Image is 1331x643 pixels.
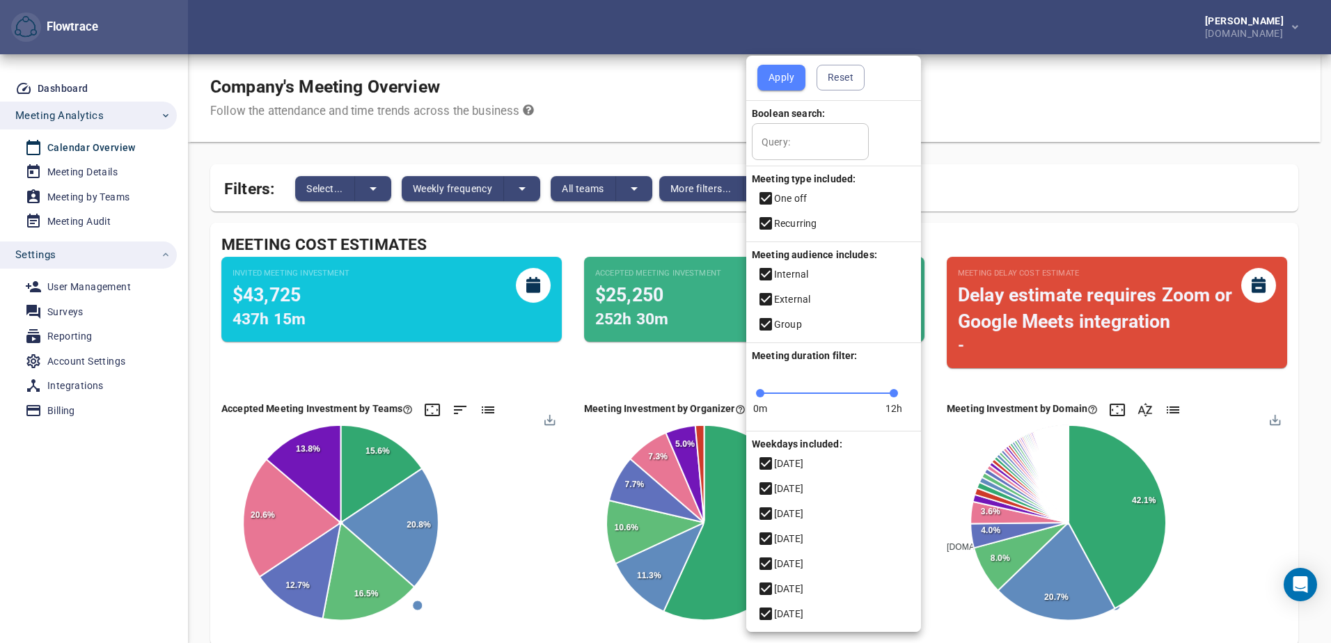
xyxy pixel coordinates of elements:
span: Apply [769,69,794,86]
li: External [746,287,921,312]
div: Open Intercom Messenger [1284,568,1317,601]
span: 12h [885,402,902,415]
li: Recurring [746,211,921,236]
span: Reset [828,69,853,86]
li: [DATE] [746,526,921,551]
li: [DATE] [746,476,921,501]
li: [DATE] [746,576,921,601]
li: Internal [746,262,921,287]
li: Group [746,312,921,337]
li: [DATE] [746,601,921,626]
li: [DATE] [746,551,921,576]
li: [DATE] [746,451,921,476]
li: [DATE] [746,501,921,526]
li: One off [746,186,921,211]
span: Boolean search: [746,108,825,119]
span: Meeting duration filter: [746,350,858,361]
button: Apply [757,65,805,90]
span: Meeting audience includes: [746,249,877,260]
span: Meeting type included: [746,173,856,184]
span: Weekdays included: [746,438,842,450]
button: Reset [817,65,865,90]
span: 0m [753,402,767,415]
